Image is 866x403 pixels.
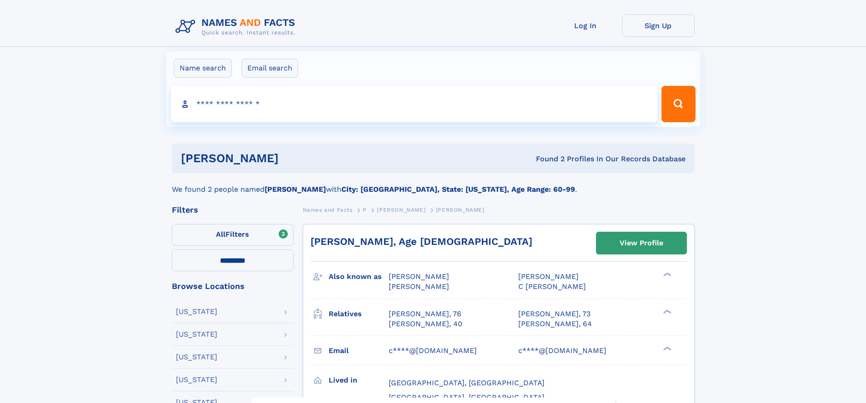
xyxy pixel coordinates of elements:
[265,185,326,194] b: [PERSON_NAME]
[363,207,367,213] span: P
[176,376,217,383] div: [US_STATE]
[661,308,672,314] div: ❯
[329,373,389,388] h3: Lived in
[174,59,232,78] label: Name search
[389,319,462,329] a: [PERSON_NAME], 40
[176,331,217,338] div: [US_STATE]
[518,309,591,319] a: [PERSON_NAME], 73
[377,207,425,213] span: [PERSON_NAME]
[518,282,586,291] span: C [PERSON_NAME]
[181,153,407,164] h1: [PERSON_NAME]
[310,236,532,247] a: [PERSON_NAME], Age [DEMOGRAPHIC_DATA]
[549,15,622,37] a: Log In
[407,154,686,164] div: Found 2 Profiles In Our Records Database
[389,393,545,402] span: [GEOGRAPHIC_DATA], [GEOGRAPHIC_DATA]
[329,269,389,284] h3: Also known as
[436,207,485,213] span: [PERSON_NAME]
[518,272,579,281] span: [PERSON_NAME]
[329,306,389,322] h3: Relatives
[172,282,294,290] div: Browse Locations
[389,272,449,281] span: [PERSON_NAME]
[241,59,298,78] label: Email search
[363,204,367,215] a: P
[172,206,294,214] div: Filters
[389,282,449,291] span: [PERSON_NAME]
[216,230,225,239] span: All
[620,233,663,254] div: View Profile
[176,353,217,361] div: [US_STATE]
[518,319,592,329] a: [PERSON_NAME], 64
[172,224,294,246] label: Filters
[171,86,658,122] input: search input
[622,15,695,37] a: Sign Up
[377,204,425,215] a: [PERSON_NAME]
[661,272,672,278] div: ❯
[389,378,545,387] span: [GEOGRAPHIC_DATA], [GEOGRAPHIC_DATA]
[172,173,695,195] div: We found 2 people named with .
[389,309,461,319] a: [PERSON_NAME], 76
[176,308,217,315] div: [US_STATE]
[661,86,695,122] button: Search Button
[303,204,353,215] a: Names and Facts
[661,345,672,351] div: ❯
[596,232,686,254] a: View Profile
[341,185,575,194] b: City: [GEOGRAPHIC_DATA], State: [US_STATE], Age Range: 60-99
[172,15,303,39] img: Logo Names and Facts
[329,343,389,358] h3: Email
